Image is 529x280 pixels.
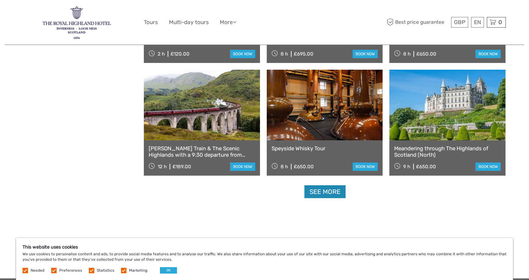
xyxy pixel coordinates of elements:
span: 8 h [281,164,288,170]
a: Speyside Whisky Tour [272,145,378,152]
img: 969-e8673f68-c1db-4b2b-ae71-abcd84226628_logo_big.jpg [42,5,111,40]
a: book now [476,162,501,171]
a: book now [230,162,255,171]
a: See more [304,185,346,198]
a: book now [353,50,378,58]
label: Needed [31,268,44,273]
label: Preferences [59,268,82,273]
span: Best price guarantee [385,17,450,28]
div: £695.00 [294,51,313,57]
button: OK [160,267,177,274]
a: More [220,18,237,27]
span: 8 h [281,51,288,57]
div: £650.00 [416,164,436,170]
div: We use cookies to personalise content and ads, to provide social media features and to analyse ou... [16,238,513,280]
span: 12 h [158,164,167,170]
div: £650.00 [416,51,436,57]
span: 2 h [158,51,165,57]
button: Open LiveChat chat widget [74,10,82,18]
label: Marketing [129,268,147,273]
span: 9 h [403,164,410,170]
a: Tours [144,18,158,27]
span: 0 [497,19,503,25]
a: Meandering through The Highlands of Scotland (North) [394,145,501,158]
a: Multi-day tours [169,18,209,27]
h5: This website uses cookies [23,244,506,250]
a: book now [353,162,378,171]
div: £650.00 [294,164,314,170]
span: 8 h [403,51,411,57]
a: [PERSON_NAME] Train & The Scenic Highlands with a 9:30 departure from [GEOGRAPHIC_DATA] [149,145,255,158]
div: £189.00 [172,164,191,170]
span: GBP [454,19,465,25]
p: We're away right now. Please check back later! [9,11,73,16]
a: book now [476,50,501,58]
div: EN [471,17,484,28]
a: book now [230,50,255,58]
div: £120.00 [171,51,190,57]
label: Statistics [97,268,114,273]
